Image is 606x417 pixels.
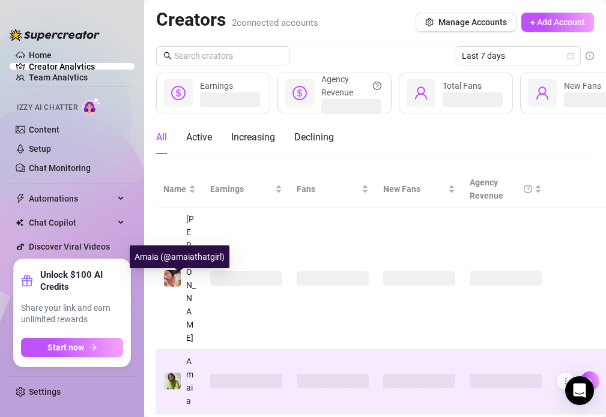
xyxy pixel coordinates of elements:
span: 2 connected accounts [232,17,318,28]
th: Earnings [203,171,289,208]
button: right [580,371,599,391]
span: info-circle [586,52,594,60]
th: New Fans [376,171,462,208]
img: Amaia [164,373,181,389]
div: Active [186,130,212,145]
span: dollar-circle [171,86,186,100]
div: Declining [294,130,334,145]
span: + Add Account [530,17,585,27]
a: Team Analytics [29,73,88,82]
img: Taylor [164,270,181,287]
a: Chat Monitoring [29,163,91,173]
th: Fans [289,171,376,208]
div: All [156,130,167,145]
span: Automations [29,189,114,208]
a: Setup [29,144,51,154]
div: Open Intercom Messenger [565,376,594,405]
span: [PERSON_NAME] [186,214,196,343]
a: Creator Analytics [29,57,125,76]
a: Content [29,125,59,134]
span: gift [21,275,33,287]
span: Name [163,182,186,196]
span: search [163,52,172,60]
a: Discover Viral Videos [29,242,110,251]
span: Earnings [210,182,273,196]
span: Izzy AI Chatter [17,102,77,113]
span: more [562,377,570,385]
span: user [414,86,428,100]
button: Start nowarrow-right [21,338,123,357]
span: thunderbolt [16,194,25,203]
div: Agency Revenue [321,73,381,99]
img: AI Chatter [82,97,101,115]
span: Start now [47,343,84,352]
a: Home [29,50,52,60]
span: Chat Copilot [29,213,114,232]
span: question-circle [373,73,381,99]
span: Manage Accounts [438,17,507,27]
span: user [535,86,550,100]
th: Name [156,171,203,208]
span: New Fans [564,81,601,91]
span: arrow-right [89,343,97,352]
span: question-circle [524,176,532,202]
img: Chat Copilot [16,218,23,227]
h2: Creators [156,8,318,31]
span: dollar-circle [292,86,307,100]
img: logo-BBDzfeDw.svg [10,29,100,41]
strong: Unlock $100 AI Credits [40,269,123,293]
span: Last 7 days [462,47,574,65]
span: Amaia [186,356,193,406]
span: Fans [297,182,359,196]
span: New Fans [383,182,446,196]
button: + Add Account [521,13,594,32]
span: Earnings [200,81,233,91]
button: Manage Accounts [416,13,517,32]
div: Amaia (@amaiathatgirl) [130,245,229,268]
span: setting [425,18,434,26]
input: Search creators [174,49,273,62]
span: Share your link and earn unlimited rewards [21,302,123,326]
span: calendar [567,52,574,59]
span: Total Fans [443,81,482,91]
a: Settings [29,387,61,397]
div: Agency Revenue [470,176,532,202]
div: Increasing [231,130,275,145]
